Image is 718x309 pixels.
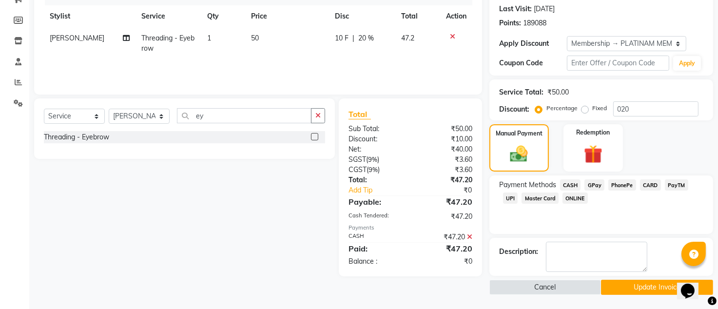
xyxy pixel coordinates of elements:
img: _cash.svg [505,144,533,164]
span: CGST [349,165,367,174]
span: 20 % [358,33,374,43]
th: Price [245,5,329,27]
div: ₹47.20 [410,212,480,222]
div: ( ) [341,165,410,175]
span: UPI [503,193,518,204]
span: Total [349,109,371,119]
div: Cash Tendered: [341,212,410,222]
a: Add Tip [341,185,422,195]
div: Discount: [341,134,410,144]
button: Apply [673,56,701,71]
span: CARD [640,179,661,191]
th: Total [395,5,440,27]
th: Service [136,5,201,27]
div: CASH [341,232,410,242]
label: Fixed [593,104,607,113]
div: Apply Discount [499,39,567,49]
div: ₹47.20 [410,232,480,242]
span: 9% [368,155,377,163]
span: | [352,33,354,43]
span: 1 [207,34,211,42]
label: Redemption [577,128,610,137]
span: Threading - Eyebrow [141,34,194,53]
iframe: chat widget [677,270,708,299]
img: _gift.svg [578,143,608,166]
div: ₹3.60 [410,154,480,165]
button: Update Invoice [601,280,713,295]
span: CASH [560,179,581,191]
th: Disc [329,5,395,27]
div: Paid: [341,243,410,254]
span: 9% [369,166,378,174]
span: Master Card [522,193,559,204]
label: Percentage [546,104,578,113]
div: Total: [341,175,410,185]
span: 10 F [335,33,349,43]
div: Description: [499,247,538,257]
th: Stylist [44,5,136,27]
div: ₹50.00 [547,87,569,97]
div: ₹50.00 [410,124,480,134]
div: Sub Total: [341,124,410,134]
div: ₹47.20 [410,196,480,208]
button: Cancel [489,280,602,295]
div: Payments [349,224,472,232]
th: Action [440,5,472,27]
div: ₹10.00 [410,134,480,144]
span: ONLINE [563,193,588,204]
div: ₹0 [422,185,480,195]
div: Coupon Code [499,58,567,68]
span: Payment Methods [499,180,556,190]
span: [PERSON_NAME] [50,34,104,42]
div: [DATE] [534,4,555,14]
div: ₹40.00 [410,144,480,154]
div: Discount: [499,104,529,115]
div: ₹0 [410,256,480,267]
th: Qty [201,5,245,27]
div: Payable: [341,196,410,208]
div: Service Total: [499,87,543,97]
input: Search or Scan [177,108,311,123]
input: Enter Offer / Coupon Code [567,56,669,71]
span: 47.2 [401,34,414,42]
label: Manual Payment [496,129,543,138]
div: Threading - Eyebrow [44,132,109,142]
div: Balance : [341,256,410,267]
div: ( ) [341,154,410,165]
span: 50 [251,34,259,42]
div: ₹47.20 [410,175,480,185]
div: 189088 [523,18,546,28]
div: Points: [499,18,521,28]
div: ₹47.20 [410,243,480,254]
span: PayTM [665,179,688,191]
span: PhonePe [608,179,636,191]
div: Net: [341,144,410,154]
div: ₹3.60 [410,165,480,175]
span: SGST [349,155,366,164]
span: GPay [584,179,604,191]
div: Last Visit: [499,4,532,14]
